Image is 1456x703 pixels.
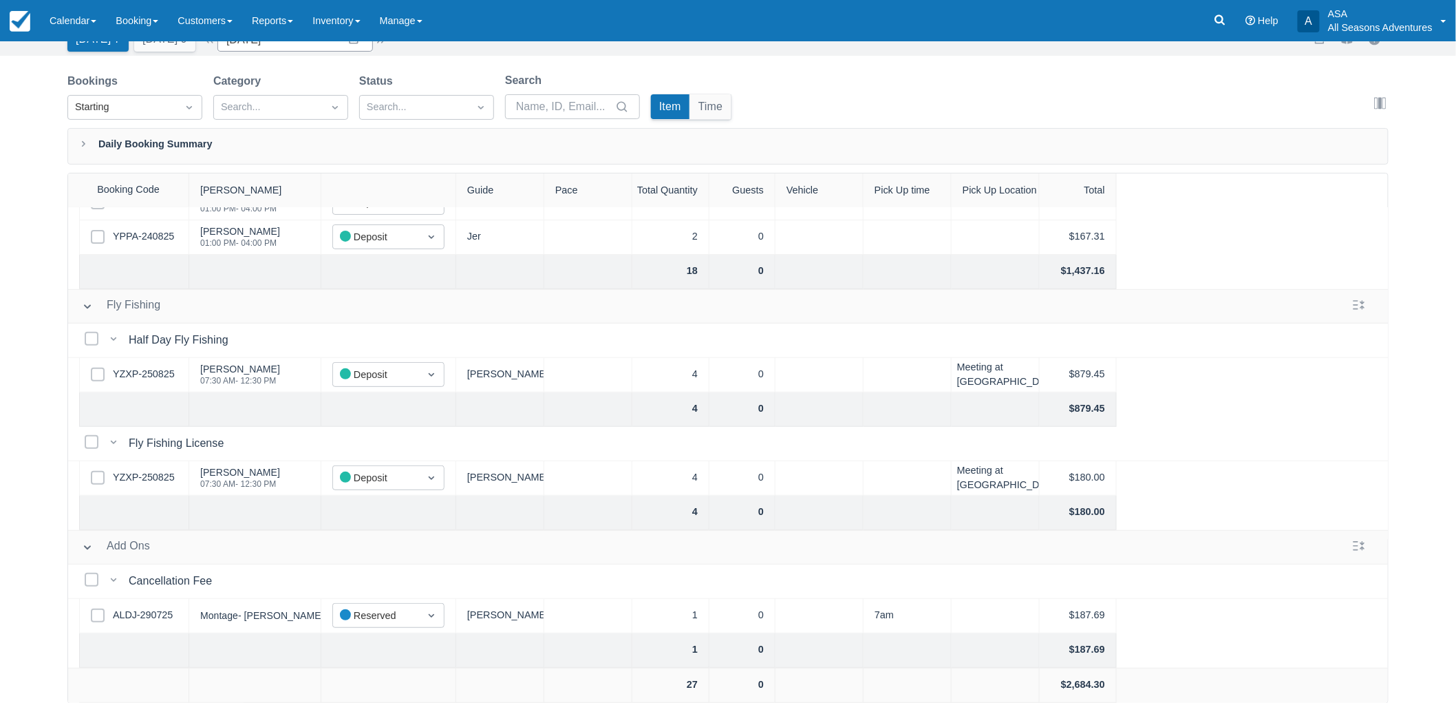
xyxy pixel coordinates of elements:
div: $2,684.30 [1040,669,1117,703]
img: checkfront-main-nav-mini-logo.png [10,11,30,32]
div: Daily Booking Summary [67,128,1389,165]
label: Bookings [67,73,123,90]
div: Guide [456,174,544,208]
div: Total [1040,174,1117,208]
div: 4 [632,496,709,530]
div: $1,437.16 [1040,255,1117,289]
span: Dropdown icon [328,101,342,114]
div: Pick Up time [864,174,952,208]
div: $879.45 [1040,392,1117,427]
div: Pick Up Location [952,174,1040,208]
div: [PERSON_NAME] [200,468,280,477]
div: Reserved [340,608,412,624]
div: Jer [456,220,544,255]
div: Pace [544,174,632,208]
div: $180.00 [1040,496,1117,530]
div: $187.69 [1040,633,1117,668]
div: 01:00 PM - 04:00 PM [200,239,280,247]
div: 0 [709,633,775,668]
div: Cancellation Fee [129,573,217,589]
div: Deposit [340,367,412,383]
div: [PERSON_NAME] [456,461,544,496]
div: 0 [709,358,775,392]
div: $187.69 [1040,599,1117,633]
div: [PERSON_NAME] [200,227,280,236]
span: Dropdown icon [425,471,438,485]
div: Meeting at [GEOGRAPHIC_DATA] [952,358,1040,392]
div: 0 [709,220,775,255]
div: 0 [709,669,775,703]
div: Guests [709,174,775,208]
div: [PERSON_NAME] [456,358,544,392]
div: 0 [709,255,775,289]
div: Half Day Fly Fishing [129,332,234,348]
div: 27 [632,669,709,703]
div: 07:30 AM - 12:30 PM [200,377,280,385]
span: Dropdown icon [474,101,488,114]
div: Starting [75,100,170,115]
div: 1 [632,599,709,633]
div: Montage- [PERSON_NAME] [200,611,324,620]
span: Dropdown icon [425,609,438,622]
div: Fly Fishing License [129,435,229,452]
div: Vehicle [775,174,864,208]
div: Deposit [340,470,412,486]
div: $180.00 [1040,461,1117,496]
div: 4 [632,358,709,392]
button: Add Ons [76,535,156,560]
p: All Seasons Adventures [1328,21,1433,34]
a: YPPA-240825 [113,229,174,244]
div: 07:30 AM - 12:30 PM [200,480,280,488]
i: Help [1245,16,1255,25]
div: 4 [632,392,709,427]
button: Item [651,94,689,119]
div: [PERSON_NAME] [200,364,280,374]
div: Deposit [340,229,412,245]
div: 18 [632,255,709,289]
div: 01:00 PM - 04:00 PM [200,204,280,213]
div: Booking Code [68,174,189,207]
span: Help [1258,15,1278,26]
button: Fly Fishing [76,294,166,319]
div: 4 [632,461,709,496]
div: $167.31 [1040,220,1117,255]
div: 0 [709,461,775,496]
span: Dropdown icon [182,101,196,114]
a: ALDJ-290725 [113,608,173,623]
div: 0 [709,599,775,633]
div: $879.45 [1040,358,1117,392]
div: 0 [709,392,775,427]
label: Status [359,73,398,90]
label: Category [213,73,266,90]
button: Time [690,94,731,119]
div: Total Quantity [632,174,709,208]
div: 7am [864,599,952,633]
div: 1 [632,633,709,668]
a: YZXP-250825 [113,367,175,382]
a: YZXP-250825 [113,470,175,485]
div: [PERSON_NAME] [189,174,321,208]
div: A [1298,10,1320,32]
p: ASA [1328,7,1433,21]
div: Meeting at [GEOGRAPHIC_DATA] [952,461,1040,496]
span: Dropdown icon [425,368,438,381]
span: Dropdown icon [425,230,438,244]
label: Search [505,72,547,89]
div: 2 [632,220,709,255]
input: Name, ID, Email... [516,94,612,119]
div: 0 [709,496,775,530]
div: [PERSON_NAME] [456,599,544,633]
